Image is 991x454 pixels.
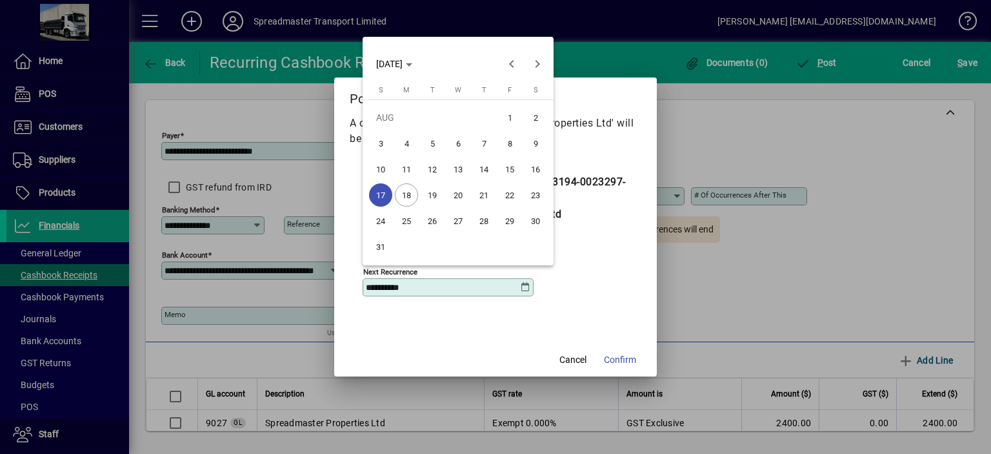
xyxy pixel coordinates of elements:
button: Sun Aug 10 2025 [368,156,394,182]
span: 22 [498,183,521,207]
span: 16 [524,158,547,181]
span: 8 [498,132,521,155]
span: 15 [498,158,521,181]
button: Thu Aug 21 2025 [471,182,497,208]
span: 21 [472,183,495,207]
button: Mon Aug 04 2025 [394,130,419,156]
span: 19 [421,183,444,207]
span: 11 [395,158,418,181]
button: Mon Aug 25 2025 [394,208,419,234]
button: Next month [525,51,550,77]
button: Fri Aug 01 2025 [497,105,523,130]
span: 30 [524,209,547,232]
span: 5 [421,132,444,155]
span: F [508,86,512,94]
button: Fri Aug 22 2025 [497,182,523,208]
span: 20 [446,183,470,207]
span: 1 [498,106,521,129]
button: Sat Aug 09 2025 [523,130,548,156]
span: 10 [369,158,392,181]
span: 13 [446,158,470,181]
span: 2 [524,106,547,129]
button: Tue Aug 19 2025 [419,182,445,208]
button: Sun Aug 03 2025 [368,130,394,156]
button: Mon Aug 18 2025 [394,182,419,208]
button: Sat Aug 30 2025 [523,208,548,234]
span: S [379,86,383,94]
button: Wed Aug 27 2025 [445,208,471,234]
span: T [482,86,486,94]
span: 7 [472,132,495,155]
button: Sun Aug 24 2025 [368,208,394,234]
span: 4 [395,132,418,155]
span: 27 [446,209,470,232]
button: Tue Aug 05 2025 [419,130,445,156]
span: T [430,86,435,94]
span: [DATE] [376,59,403,69]
button: Thu Aug 07 2025 [471,130,497,156]
button: Thu Aug 28 2025 [471,208,497,234]
span: 23 [524,183,547,207]
button: Sat Aug 16 2025 [523,156,548,182]
button: Choose month and year [371,52,417,76]
button: Fri Aug 08 2025 [497,130,523,156]
span: 6 [446,132,470,155]
button: Wed Aug 06 2025 [445,130,471,156]
button: Wed Aug 13 2025 [445,156,471,182]
button: Sat Aug 23 2025 [523,182,548,208]
button: Wed Aug 20 2025 [445,182,471,208]
button: Previous month [499,51,525,77]
button: Thu Aug 14 2025 [471,156,497,182]
span: 18 [395,183,418,207]
td: AUG [368,105,497,130]
button: Sun Aug 17 2025 [368,182,394,208]
span: 29 [498,209,521,232]
span: S [534,86,538,94]
button: Fri Aug 29 2025 [497,208,523,234]
span: 28 [472,209,495,232]
button: Sat Aug 02 2025 [523,105,548,130]
button: Tue Aug 12 2025 [419,156,445,182]
span: 31 [369,235,392,258]
span: 3 [369,132,392,155]
span: 24 [369,209,392,232]
button: Tue Aug 26 2025 [419,208,445,234]
span: 17 [369,183,392,207]
span: W [455,86,461,94]
button: Sun Aug 31 2025 [368,234,394,260]
span: 12 [421,158,444,181]
span: 26 [421,209,444,232]
button: Fri Aug 15 2025 [497,156,523,182]
span: M [403,86,410,94]
span: 14 [472,158,495,181]
span: 9 [524,132,547,155]
span: 25 [395,209,418,232]
button: Mon Aug 11 2025 [394,156,419,182]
